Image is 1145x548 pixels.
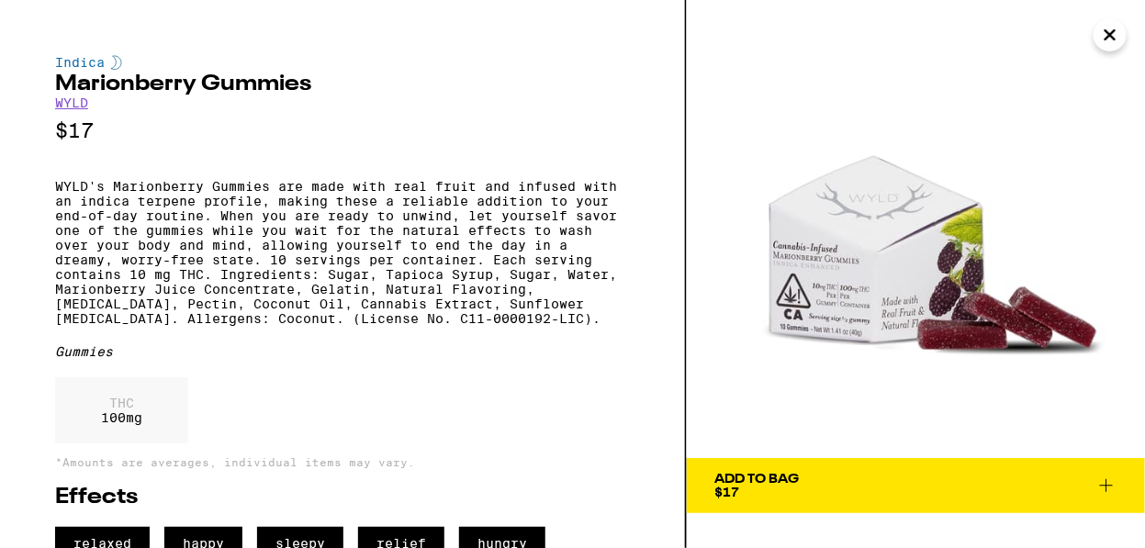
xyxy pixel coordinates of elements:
[11,13,132,28] span: Hi. Need any help?
[714,473,799,486] div: Add To Bag
[687,458,1145,513] button: Add To Bag$17
[55,377,188,443] div: 100 mg
[101,396,142,410] p: THC
[55,456,630,468] p: *Amounts are averages, individual items may vary.
[55,344,630,359] div: Gummies
[111,55,122,70] img: indicaColor.svg
[55,486,630,509] h2: Effects
[55,73,630,95] h2: Marionberry Gummies
[714,485,739,499] span: $17
[55,95,88,110] a: WYLD
[55,55,630,70] div: Indica
[55,179,630,326] p: WYLD's Marionberry Gummies are made with real fruit and infused with an indica terpene profile, m...
[1094,18,1127,51] button: Close
[55,119,630,142] p: $17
